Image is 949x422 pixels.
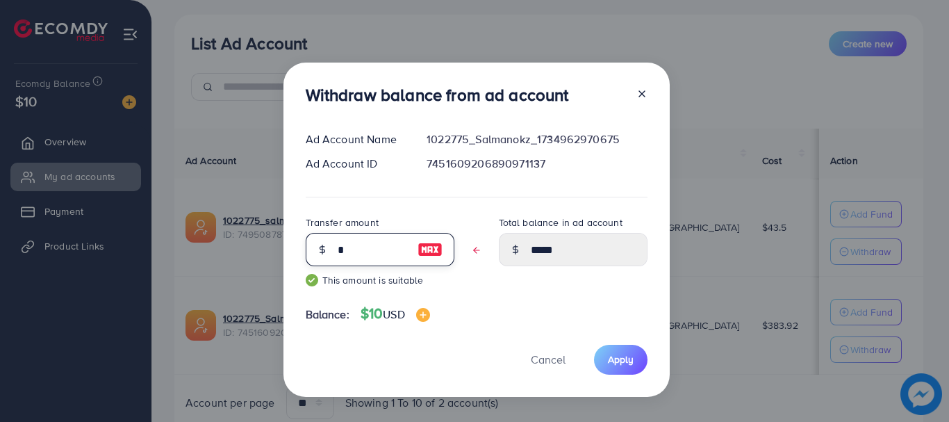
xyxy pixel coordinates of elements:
label: Transfer amount [306,216,379,229]
span: Apply [608,352,634,366]
img: image [418,241,443,258]
small: This amount is suitable [306,273,454,287]
button: Apply [594,345,647,375]
h3: Withdraw balance from ad account [306,85,569,105]
span: Balance: [306,307,349,323]
h4: $10 [361,305,430,323]
img: image [416,308,430,322]
img: guide [306,274,318,286]
button: Cancel [513,345,583,375]
label: Total balance in ad account [499,216,622,229]
div: Ad Account ID [295,156,416,172]
span: Cancel [531,352,566,367]
span: USD [383,307,404,322]
div: Ad Account Name [295,131,416,147]
div: 1022775_Salmanokz_1734962970675 [415,131,658,147]
div: 7451609206890971137 [415,156,658,172]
